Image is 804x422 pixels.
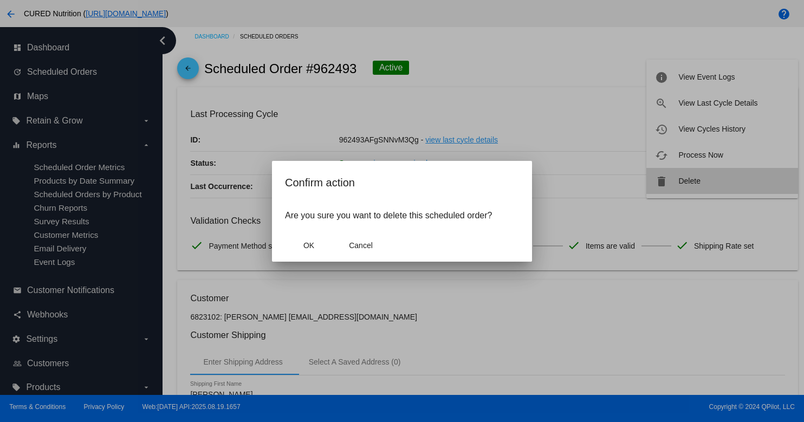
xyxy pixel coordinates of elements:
[285,236,333,255] button: Close dialog
[337,236,385,255] button: Close dialog
[303,241,314,250] span: OK
[285,211,519,220] p: Are you sure you want to delete this scheduled order?
[349,241,373,250] span: Cancel
[285,174,519,191] h2: Confirm action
